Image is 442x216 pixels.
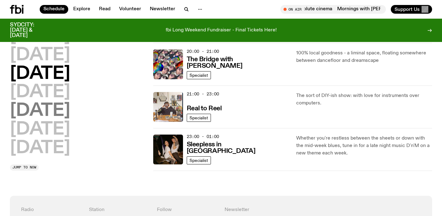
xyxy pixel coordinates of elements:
[40,5,68,14] a: Schedule
[157,207,217,213] h4: Follow
[187,55,289,69] a: The Bridge with [PERSON_NAME]
[10,47,70,64] button: [DATE]
[187,134,219,140] span: 23:00 - 01:00
[10,22,50,38] h3: SYDCITY: [DATE] & [DATE]
[187,104,222,112] a: Real to Reel
[166,28,277,33] p: fbi Long Weekend Fundraiser - Final Tickets Here!
[187,91,219,97] span: 21:00 - 23:00
[280,5,386,14] button: On AirMornings with [PERSON_NAME] / absolute cinemaMornings with [PERSON_NAME] / absolute cinema
[21,207,82,213] h4: Radio
[153,135,183,164] img: Marcus Whale is on the left, bent to his knees and arching back with a gleeful look his face He i...
[95,5,114,14] a: Read
[115,5,145,14] a: Volunteer
[69,5,94,14] a: Explore
[10,121,70,138] button: [DATE]
[296,92,432,107] p: The sort of DIY-ish show: with love for instruments over computers.
[153,92,183,122] img: Jasper Craig Adams holds a vintage camera to his eye, obscuring his face. He is wearing a grey ju...
[10,102,70,120] button: [DATE]
[187,56,289,69] h3: The Bridge with [PERSON_NAME]
[10,164,39,171] button: Jump to now
[10,140,70,157] button: [DATE]
[296,49,432,64] p: 100% local goodness - a liminal space, floating somewhere between dancefloor and dreamscape
[190,158,208,163] span: Specialist
[10,65,70,83] button: [DATE]
[296,135,432,157] p: Whether you're restless between the sheets or down with the mid-week blues, tune in for a late ni...
[187,71,211,79] a: Specialist
[187,141,289,154] h3: Sleepless in [GEOGRAPHIC_DATA]
[187,48,219,54] span: 20:00 - 21:00
[225,207,353,213] h4: Newsletter
[187,105,222,112] h3: Real to Reel
[187,114,211,122] a: Specialist
[187,140,289,154] a: Sleepless in [GEOGRAPHIC_DATA]
[89,207,150,213] h4: Station
[12,166,36,169] span: Jump to now
[395,7,420,12] span: Support Us
[190,73,208,77] span: Specialist
[146,5,179,14] a: Newsletter
[391,5,432,14] button: Support Us
[190,115,208,120] span: Specialist
[10,84,70,101] button: [DATE]
[187,156,211,164] a: Specialist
